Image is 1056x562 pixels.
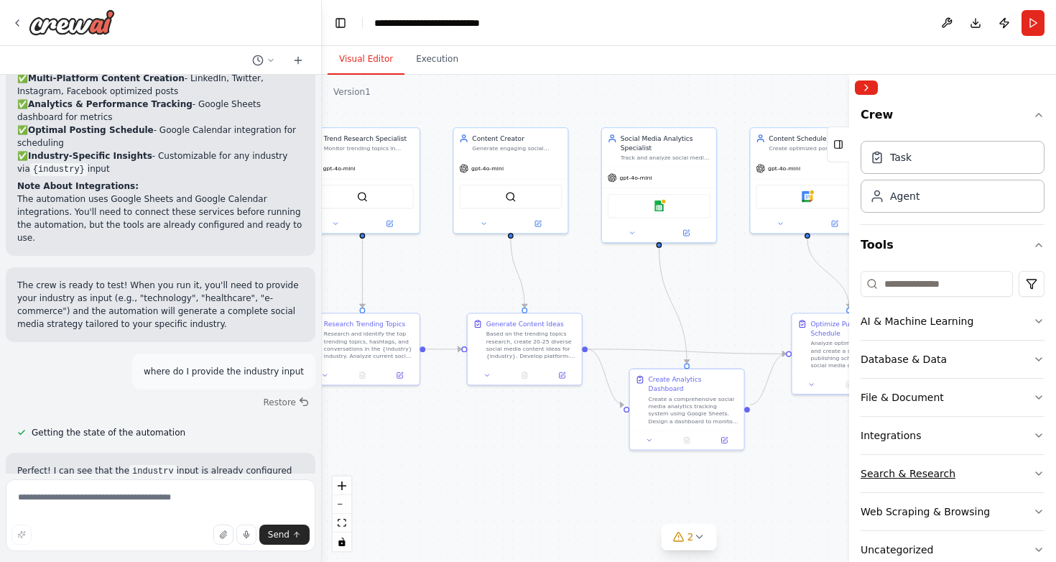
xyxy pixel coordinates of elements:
[802,239,853,308] g: Edge from 699957af-8414-416e-b4f3-db2a4060e1f2 to 27cdbefb-836e-40e7-a2c7-7799ca9f1a27
[861,341,1045,378] button: Database & Data
[323,165,356,172] span: gpt-4o-mini
[17,193,304,244] p: The automation uses Google Sheets and Google Calendar integrations. You'll need to connect these ...
[324,145,414,152] div: Monitor trending topics in {industry} and identify content opportunities by researching current s...
[32,427,185,438] span: Getting the state of the automation
[843,75,855,562] button: Toggle Sidebar
[287,52,310,69] button: Start a new chat
[505,191,516,202] img: SerperDevTool
[29,9,115,35] img: Logo
[667,435,707,446] button: No output available
[708,435,740,446] button: Open in side panel
[861,314,973,328] div: AI & Machine Learning
[324,134,414,143] div: Trend Research Specialist
[236,525,256,545] button: Click to speak your automation idea
[17,181,139,191] strong: Note About Integrations:
[246,52,281,69] button: Switch to previous chat
[861,101,1045,135] button: Crew
[472,145,562,152] div: Generate engaging social media content ideas and copy for {industry} based on trending topics and...
[768,165,800,172] span: gpt-4o-mini
[28,125,154,135] strong: Optimal Posting Schedule
[621,134,710,152] div: Social Media Analytics Specialist
[890,150,912,165] div: Task
[404,45,470,75] button: Execution
[620,174,652,181] span: gpt-4o-mini
[861,303,1045,340] button: AI & Machine Learning
[28,151,152,161] strong: Industry-Specific Insights
[268,529,290,540] span: Send
[17,279,304,331] p: The crew is ready to test! When you run it, you'll need to provide your industry as input (e.g., ...
[11,525,32,545] button: Improve this prompt
[861,543,933,557] div: Uncategorized
[333,514,351,533] button: fit view
[343,370,382,381] button: No output available
[144,365,304,378] p: where do I provide the industry input
[861,135,1045,224] div: Crew
[649,395,738,425] div: Create a comprehensive social media analytics tracking system using Google Sheets. Design a dashb...
[472,134,562,143] div: Content Creator
[649,375,738,394] div: Create Analytics Dashboard
[333,476,351,495] button: zoom in
[662,524,717,551] button: 2
[330,13,351,33] button: Hide left sidebar
[861,493,1045,530] button: Web Scraping & Browsing
[259,525,310,545] button: Send
[588,344,624,409] g: Edge from 4af73748-8905-4cfa-aafd-206f0663ad97 to fc042746-c224-4006-93a5-c8b8261139de
[324,331,414,360] div: Research and identify the top trending topics, hashtags, and conversations in the {industry} indu...
[861,505,990,519] div: Web Scraping & Browsing
[861,466,955,481] div: Search & Research
[629,369,744,451] div: Create Analytics DashboardCreate a comprehensive social media analytics tracking system using Goo...
[358,239,367,308] g: Edge from 32f8777a-b154-4d7b-808a-74fbd5ad4d53 to 80ea4d65-5422-4582-b388-2fe7882b8742
[17,464,304,490] p: Perfect! I can see that the input is already configured for your crew. W
[769,134,858,143] div: Content Scheduler
[305,127,420,234] div: Trend Research SpecialistMonitor trending topics in {industry} and identify content opportunities...
[374,16,526,30] nav: breadcrumb
[861,379,1045,416] button: File & Document
[890,189,920,203] div: Agent
[511,218,564,229] button: Open in side panel
[28,99,193,109] strong: Analytics & Performance Tracking
[333,533,351,551] button: toggle interactivity
[601,127,717,243] div: Social Media Analytics SpecialistTrack and analyze social media performance metrics, engagement r...
[213,525,233,545] button: Upload files
[28,73,185,83] strong: Multi-Platform Content Creation
[546,370,578,381] button: Open in side panel
[305,313,420,385] div: Research Trending TopicsResearch and identify the top trending topics, hashtags, and conversation...
[324,319,405,328] div: Research Trending Topics
[453,127,568,234] div: Content CreatorGenerate engaging social media content ideas and copy for {industry} based on tren...
[333,86,371,98] div: Version 1
[750,349,786,410] g: Edge from fc042746-c224-4006-93a5-c8b8261139de to 27cdbefb-836e-40e7-a2c7-7799ca9f1a27
[384,370,415,381] button: Open in side panel
[802,191,812,202] img: Google calendar
[486,319,564,328] div: Generate Content Ideas
[861,390,944,405] div: File & Document
[861,455,1045,492] button: Search & Research
[425,344,461,354] g: Edge from 80ea4d65-5422-4582-b388-2fe7882b8742 to 4af73748-8905-4cfa-aafd-206f0663ad97
[17,46,304,175] p: ✅ - Identifies viral content opportunities ✅ - LinkedIn, Twitter, Instagram, Facebook optimized p...
[506,239,529,308] g: Edge from fe6d4e04-3371-4364-9190-e132b571c513 to 4af73748-8905-4cfa-aafd-206f0663ad97
[505,370,545,381] button: No output available
[621,154,710,161] div: Track and analyze social media performance metrics, engagement rates, and audience behavior patte...
[861,417,1045,454] button: Integrations
[749,127,865,234] div: Content SchedulerCreate optimized posting schedules based on audience engagement patterns and pla...
[654,248,692,364] g: Edge from d8692390-ad7d-4b20-a2c2-804813f296c2 to fc042746-c224-4006-93a5-c8b8261139de
[861,352,947,367] div: Database & Data
[257,392,315,413] button: Restore
[769,145,858,152] div: Create optimized posting schedules based on audience engagement patterns and platform algorithms,...
[830,379,869,390] button: No output available
[791,313,907,395] div: Optimize Publishing ScheduleAnalyze optimal posting times and create a strategic publishing sched...
[363,218,416,229] button: Open in side panel
[855,80,878,95] button: Collapse right sidebar
[810,319,900,338] div: Optimize Publishing Schedule
[328,45,404,75] button: Visual Editor
[808,218,861,229] button: Open in side panel
[654,201,664,211] img: Google sheets
[861,225,1045,265] button: Tools
[129,465,177,478] code: industry
[588,344,786,358] g: Edge from 4af73748-8905-4cfa-aafd-206f0663ad97 to 27cdbefb-836e-40e7-a2c7-7799ca9f1a27
[687,530,694,544] span: 2
[486,331,576,360] div: Based on the trending topics research, create 20-25 diverse social media content ideas for {indus...
[861,428,921,443] div: Integrations
[30,163,88,176] code: {industry}
[810,340,900,369] div: Analyze optimal posting times and create a strategic publishing schedule for all social media con...
[467,313,583,385] div: Generate Content IdeasBased on the trending topics research, create 20-25 diverse social media co...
